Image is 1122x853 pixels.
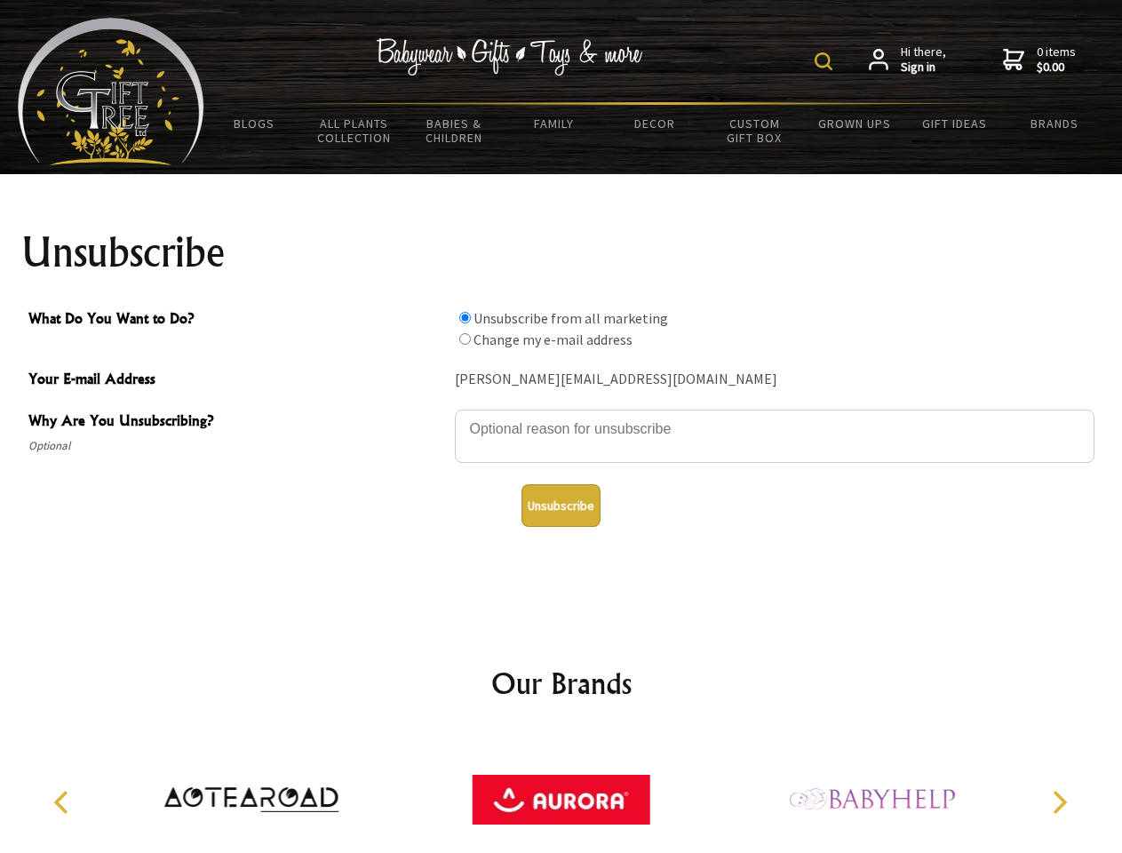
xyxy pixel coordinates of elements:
[1005,105,1105,142] a: Brands
[901,60,946,76] strong: Sign in
[521,484,601,527] button: Unsubscribe
[36,662,1087,705] h2: Our Brands
[1037,44,1076,76] span: 0 items
[204,105,305,142] a: BLOGS
[473,309,668,327] label: Unsubscribe from all marketing
[869,44,946,76] a: Hi there,Sign in
[1003,44,1076,76] a: 0 items$0.00
[604,105,704,142] a: Decor
[901,44,946,76] span: Hi there,
[28,307,446,333] span: What Do You Want to Do?
[28,410,446,435] span: Why Are You Unsubscribing?
[455,410,1094,463] textarea: Why Are You Unsubscribing?
[305,105,405,156] a: All Plants Collection
[459,333,471,345] input: What Do You Want to Do?
[28,368,446,394] span: Your E-mail Address
[455,366,1094,394] div: [PERSON_NAME][EMAIL_ADDRESS][DOMAIN_NAME]
[28,435,446,457] span: Optional
[473,331,633,348] label: Change my e-mail address
[18,18,204,165] img: Babyware - Gifts - Toys and more...
[904,105,1005,142] a: Gift Ideas
[505,105,605,142] a: Family
[804,105,904,142] a: Grown Ups
[459,312,471,323] input: What Do You Want to Do?
[44,783,84,822] button: Previous
[21,231,1102,274] h1: Unsubscribe
[377,38,643,76] img: Babywear - Gifts - Toys & more
[704,105,805,156] a: Custom Gift Box
[815,52,832,70] img: product search
[1037,60,1076,76] strong: $0.00
[404,105,505,156] a: Babies & Children
[1039,783,1078,822] button: Next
